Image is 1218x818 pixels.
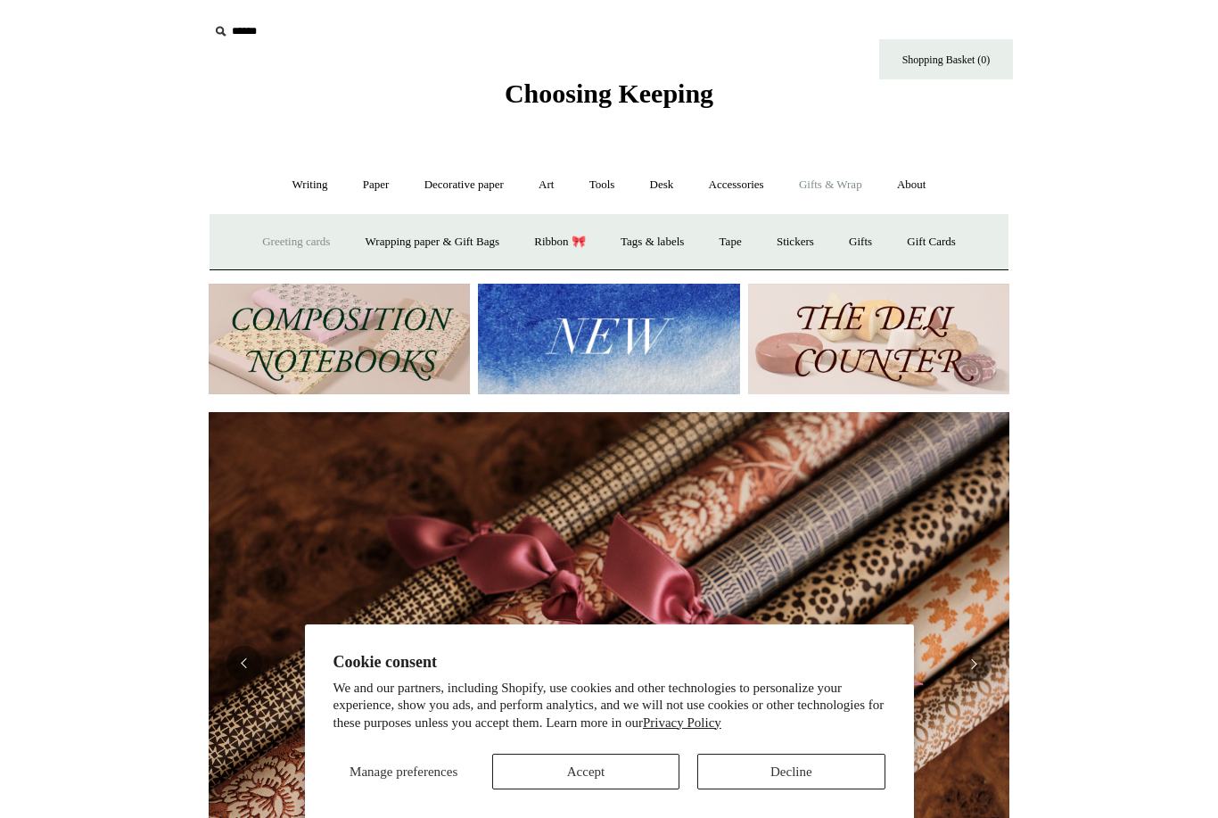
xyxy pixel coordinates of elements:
[879,39,1013,79] a: Shopping Basket (0)
[333,653,885,672] h2: Cookie consent
[350,219,515,266] a: Wrapping paper & Gift Bags
[276,161,344,209] a: Writing
[605,219,700,266] a: Tags & labels
[704,219,758,266] a: Tape
[350,764,457,779] span: Manage preferences
[881,161,942,209] a: About
[956,646,992,682] button: Next
[505,78,713,108] span: Choosing Keeping
[697,754,885,789] button: Decline
[523,161,570,209] a: Art
[748,284,1009,395] img: The Deli Counter
[643,715,721,730] a: Privacy Policy
[761,219,830,266] a: Stickers
[492,754,679,789] button: Accept
[246,219,346,266] a: Greeting cards
[783,161,878,209] a: Gifts & Wrap
[347,161,406,209] a: Paper
[209,284,470,395] img: 202302 Composition ledgers.jpg__PID:69722ee6-fa44-49dd-a067-31375e5d54ec
[693,161,780,209] a: Accessories
[478,284,739,395] img: New.jpg__PID:f73bdf93-380a-4a35-bcfe-7823039498e1
[333,680,885,732] p: We and our partners, including Shopify, use cookies and other technologies to personalize your ex...
[518,219,602,266] a: Ribbon 🎀
[573,161,631,209] a: Tools
[634,161,690,209] a: Desk
[505,93,713,105] a: Choosing Keeping
[833,219,888,266] a: Gifts
[891,219,972,266] a: Gift Cards
[226,646,262,682] button: Previous
[408,161,520,209] a: Decorative paper
[333,754,474,789] button: Manage preferences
